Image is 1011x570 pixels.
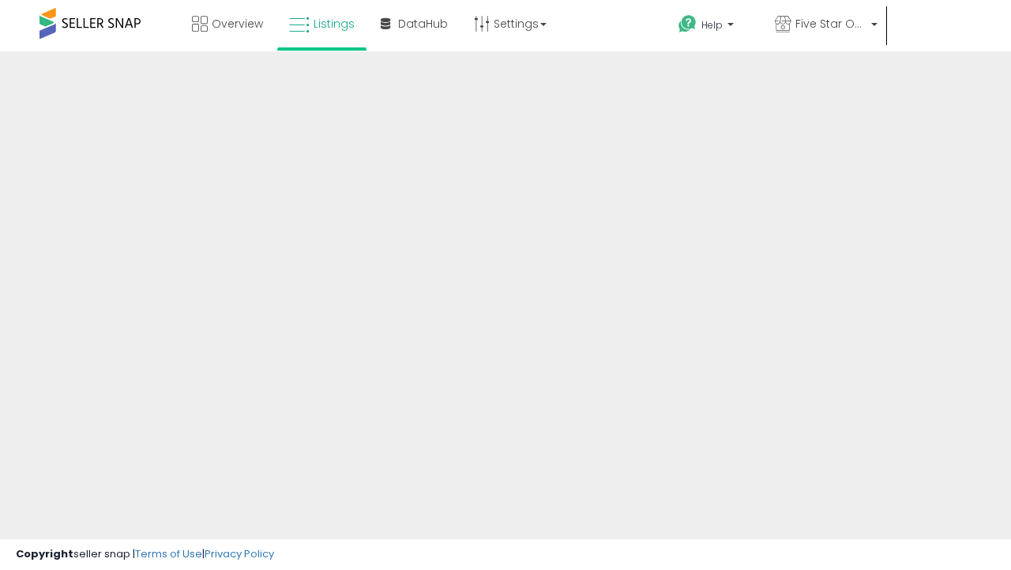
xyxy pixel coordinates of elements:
a: Terms of Use [135,546,202,561]
a: Help [666,2,761,51]
span: Listings [314,16,355,32]
div: seller snap | | [16,547,274,562]
strong: Copyright [16,546,73,561]
a: Privacy Policy [205,546,274,561]
span: Overview [212,16,263,32]
i: Get Help [678,14,697,34]
span: Five Star Outlet Store [795,16,866,32]
span: Help [701,18,723,32]
span: DataHub [398,16,448,32]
